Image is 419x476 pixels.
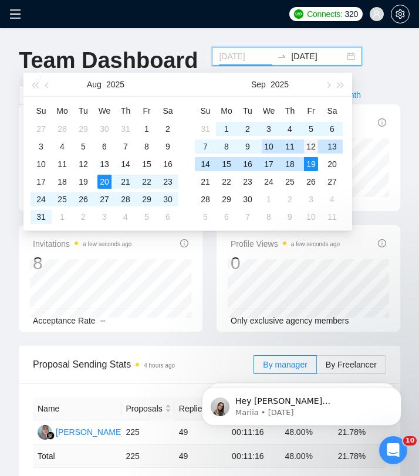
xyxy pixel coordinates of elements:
div: 15 [140,157,154,171]
td: 2025-10-09 [279,208,300,226]
td: 2025-09-24 [258,173,279,191]
span: By manager [263,360,307,369]
td: 2025-09-04 [115,208,136,226]
td: 2025-09-18 [279,155,300,173]
span: By Freelancer [326,360,377,369]
td: 2025-08-31 [195,120,216,138]
time: a few seconds ago [291,241,340,247]
div: 30 [161,192,175,206]
span: Replies [179,402,214,415]
div: 19 [76,175,90,189]
a: setting [391,9,410,19]
span: Acceptance Rate [33,316,96,325]
span: to [277,52,286,61]
td: 2025-08-03 [31,138,52,155]
td: 225 [121,420,174,445]
div: 5 [198,210,212,224]
td: 2025-09-09 [237,138,258,155]
div: 1 [219,122,234,136]
td: 2025-08-13 [94,155,115,173]
td: 2025-10-11 [322,208,343,226]
div: 4 [55,140,69,154]
div: 9 [161,140,175,154]
div: 3 [304,192,318,206]
td: 2025-08-31 [31,208,52,226]
span: 320 [345,8,358,21]
div: 28 [198,192,212,206]
td: 2025-09-06 [322,120,343,138]
div: 28 [55,122,69,136]
div: 20 [97,175,111,189]
div: 11 [283,140,297,154]
div: 6 [219,210,234,224]
td: 2025-08-05 [73,138,94,155]
td: 2025-08-14 [115,155,136,173]
div: 29 [219,192,234,206]
iframe: Intercom live chat [379,436,407,464]
span: Only exclusive agency members [231,316,349,325]
span: menu [9,8,21,20]
td: 2025-09-17 [258,155,279,173]
div: 28 [119,192,133,206]
span: setting [391,9,409,19]
td: 2025-08-15 [136,155,157,173]
td: 2025-09-02 [73,208,94,226]
td: 2025-09-21 [195,173,216,191]
div: 26 [76,192,90,206]
div: 31 [198,122,212,136]
button: 2025 [106,73,124,96]
button: 2025 [271,73,289,96]
div: 6 [161,210,175,224]
th: Th [115,101,136,120]
span: Proposals [126,402,163,415]
td: 2025-08-10 [31,155,52,173]
td: 2025-08-29 [136,191,157,208]
th: We [94,101,115,120]
td: 2025-09-27 [322,173,343,191]
div: 7 [241,210,255,224]
td: 2025-08-08 [136,138,157,155]
td: 2025-07-28 [52,120,73,138]
div: 5 [304,122,318,136]
td: 2025-09-08 [216,138,237,155]
td: 2025-09-16 [237,155,258,173]
a: RA[PERSON_NAME] [38,427,123,436]
div: 18 [283,157,297,171]
div: 27 [34,122,48,136]
div: 10 [262,140,276,154]
span: info-circle [378,118,386,127]
td: 2025-09-15 [216,155,237,173]
td: 2025-08-11 [52,155,73,173]
td: 2025-08-26 [73,191,94,208]
div: 16 [241,157,255,171]
div: 3 [262,122,276,136]
th: Su [195,101,216,120]
div: 31 [119,122,133,136]
div: 8 [219,140,234,154]
td: 48.00 % [280,445,333,468]
div: 30 [241,192,255,206]
th: Tu [73,101,94,120]
div: 8 [262,210,276,224]
div: 14 [198,157,212,171]
td: 2025-09-30 [237,191,258,208]
td: 2025-10-07 [237,208,258,226]
td: 2025-08-30 [157,191,178,208]
td: 2025-09-05 [300,120,322,138]
th: Proposals [121,397,174,420]
td: 2025-08-07 [115,138,136,155]
div: 1 [140,122,154,136]
td: 2025-07-27 [31,120,52,138]
td: 225 [121,445,174,468]
div: 10 [34,157,48,171]
span: Invitations [33,237,131,251]
div: 12 [304,140,318,154]
div: 5 [140,210,154,224]
div: 30 [97,122,111,136]
td: 49 [174,420,227,445]
div: 11 [55,157,69,171]
button: Last 30 Days [19,86,80,104]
